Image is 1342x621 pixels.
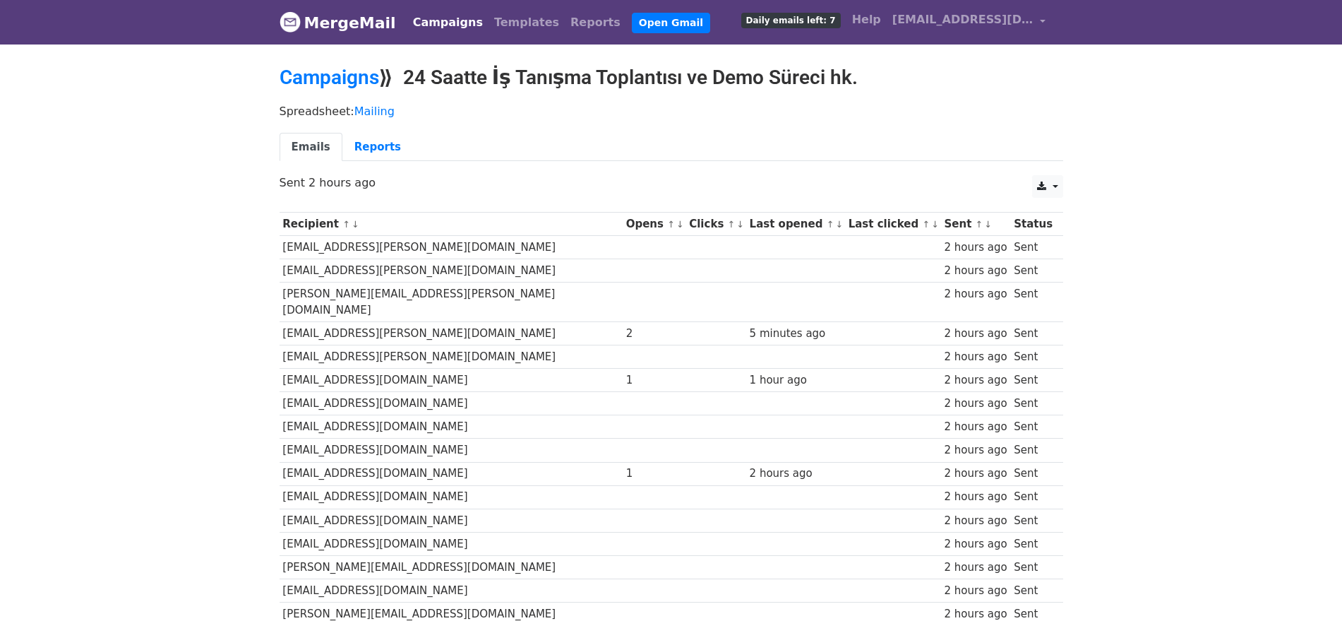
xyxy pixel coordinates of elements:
[352,219,359,230] a: ↓
[342,133,413,162] a: Reports
[407,8,489,37] a: Campaigns
[280,345,623,369] td: [EMAIL_ADDRESS][PERSON_NAME][DOMAIN_NAME]
[944,372,1007,389] div: 2 hours ago
[1010,259,1055,283] td: Sent
[1010,415,1055,439] td: Sent
[750,326,841,342] div: 5 minutes ago
[741,13,841,28] span: Daily emails left: 7
[1010,345,1055,369] td: Sent
[1010,213,1055,236] th: Status
[632,13,710,33] a: Open Gmail
[280,11,301,32] img: MergeMail logo
[922,219,930,230] a: ↑
[354,105,395,118] a: Mailing
[280,236,623,259] td: [EMAIL_ADDRESS][PERSON_NAME][DOMAIN_NAME]
[944,349,1007,365] div: 2 hours ago
[944,326,1007,342] div: 2 hours ago
[1010,532,1055,555] td: Sent
[280,321,623,345] td: [EMAIL_ADDRESS][PERSON_NAME][DOMAIN_NAME]
[489,8,565,37] a: Templates
[944,583,1007,599] div: 2 hours ago
[1010,283,1055,322] td: Sent
[565,8,626,37] a: Reports
[944,466,1007,482] div: 2 hours ago
[827,219,834,230] a: ↑
[976,219,983,230] a: ↑
[1010,579,1055,603] td: Sent
[280,532,623,555] td: [EMAIL_ADDRESS][DOMAIN_NAME]
[280,555,623,579] td: [PERSON_NAME][EMAIL_ADDRESS][DOMAIN_NAME]
[845,213,941,236] th: Last clicked
[944,442,1007,459] div: 2 hours ago
[280,104,1063,119] p: Spreadsheet:
[944,560,1007,576] div: 2 hours ago
[1010,369,1055,392] td: Sent
[736,219,744,230] a: ↓
[1010,236,1055,259] td: Sent
[746,213,845,236] th: Last opened
[280,8,396,37] a: MergeMail
[944,489,1007,505] div: 2 hours ago
[892,11,1034,28] span: [EMAIL_ADDRESS][DOMAIN_NAME]
[280,369,623,392] td: [EMAIL_ADDRESS][DOMAIN_NAME]
[1010,555,1055,579] td: Sent
[728,219,736,230] a: ↑
[944,513,1007,529] div: 2 hours ago
[623,213,686,236] th: Opens
[280,259,623,283] td: [EMAIL_ADDRESS][PERSON_NAME][DOMAIN_NAME]
[736,6,846,34] a: Daily emails left: 7
[280,509,623,532] td: [EMAIL_ADDRESS][DOMAIN_NAME]
[280,66,379,89] a: Campaigns
[984,219,992,230] a: ↓
[1010,321,1055,345] td: Sent
[280,213,623,236] th: Recipient
[626,466,683,482] div: 1
[944,396,1007,412] div: 2 hours ago
[944,536,1007,552] div: 2 hours ago
[1010,439,1055,462] td: Sent
[626,326,683,342] div: 2
[685,213,745,236] th: Clicks
[941,213,1011,236] th: Sent
[342,219,350,230] a: ↑
[944,263,1007,279] div: 2 hours ago
[280,283,623,322] td: [PERSON_NAME][EMAIL_ADDRESS][PERSON_NAME][DOMAIN_NAME]
[1010,509,1055,532] td: Sent
[944,286,1007,302] div: 2 hours ago
[280,485,623,509] td: [EMAIL_ADDRESS][DOMAIN_NAME]
[944,419,1007,435] div: 2 hours ago
[280,415,623,439] td: [EMAIL_ADDRESS][DOMAIN_NAME]
[626,372,683,389] div: 1
[931,219,939,230] a: ↓
[280,462,623,485] td: [EMAIL_ADDRESS][DOMAIN_NAME]
[280,392,623,415] td: [EMAIL_ADDRESS][DOMAIN_NAME]
[280,133,342,162] a: Emails
[887,6,1052,39] a: [EMAIL_ADDRESS][DOMAIN_NAME]
[280,439,623,462] td: [EMAIL_ADDRESS][DOMAIN_NAME]
[750,466,841,482] div: 2 hours ago
[1010,485,1055,509] td: Sent
[846,6,887,34] a: Help
[1010,462,1055,485] td: Sent
[676,219,684,230] a: ↓
[835,219,843,230] a: ↓
[280,579,623,603] td: [EMAIL_ADDRESS][DOMAIN_NAME]
[944,239,1007,256] div: 2 hours ago
[750,372,841,389] div: 1 hour ago
[280,66,1063,90] h2: ⟫ 24 Saatte İş Tanışma Toplantısı ve Demo Süreci hk.
[1010,392,1055,415] td: Sent
[667,219,675,230] a: ↑
[280,175,1063,190] p: Sent 2 hours ago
